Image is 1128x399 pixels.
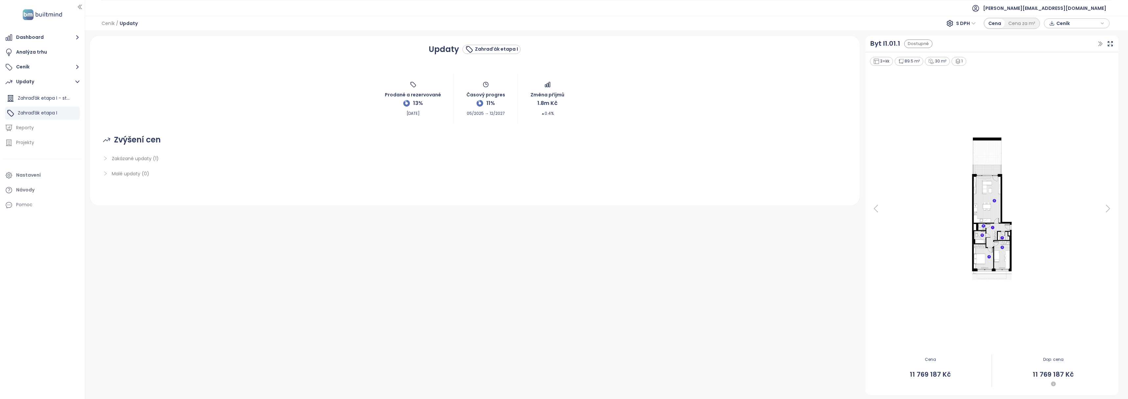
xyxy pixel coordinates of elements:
div: Cena za m² [1005,19,1039,28]
span: 05/2025 → 12/2027 [467,107,505,117]
span: caret-up [541,112,545,115]
div: 30 m² [925,57,950,66]
span: Zakázané updaty (1) [112,155,159,162]
button: Ceník [3,61,82,74]
a: Byt I1.01.1 [870,38,900,49]
div: Zahraďák etapa I - statický [5,92,80,105]
img: Floor plan [964,135,1020,283]
span: Ceník [1056,18,1099,28]
span: Malé updaty (0) [112,170,149,177]
span: [DATE] [407,107,420,117]
span: Cena [869,357,992,363]
span: Dop. cena [992,357,1115,363]
span: 11 769 187 Kč [992,369,1115,380]
div: 3+kk [870,57,893,66]
div: Zahraďák etapa I [475,46,518,53]
div: 89.5 m² [895,57,924,66]
div: Zahraďák etapa I [5,107,80,120]
span: Změna příjmů [530,88,564,98]
span: 13% [413,99,423,107]
div: Nastavení [16,171,41,179]
div: Dostupné [904,39,932,48]
div: Pomoc [16,201,33,209]
div: Návody [16,186,35,194]
a: Reporty [3,121,82,135]
span: 11 769 187 Kč [869,369,992,380]
span: 11% [486,99,495,107]
span: Updaty [120,17,138,29]
div: Updaty [16,78,34,86]
span: right [103,171,108,176]
button: Dashboard [3,31,82,44]
span: Časový progres [466,88,505,98]
img: logo [21,8,64,21]
span: S DPH [956,18,976,28]
span: Zahraďák etapa I - statický [18,95,81,101]
span: Ceník [102,17,115,29]
span: 0.4% [541,107,554,117]
span: Prodané a rezervované [385,88,441,98]
div: button [1047,18,1106,28]
div: 1 [952,57,967,66]
a: Analýza trhu [3,46,82,59]
span: 1.8m Kč [537,99,557,107]
div: Reporty [16,124,34,132]
h1: Updaty [429,43,459,55]
div: Pomoc [3,198,82,212]
span: / [116,17,118,29]
span: [PERSON_NAME][EMAIL_ADDRESS][DOMAIN_NAME] [983,0,1106,16]
span: Zvýšení cen [114,134,161,146]
a: Návody [3,184,82,197]
span: right [103,156,108,161]
span: Zahraďák etapa I [18,110,57,116]
a: Projekty [3,136,82,149]
div: Projekty [16,138,34,147]
a: Nastavení [3,169,82,182]
div: Analýza trhu [16,48,47,56]
button: Updaty [3,75,82,88]
div: Cena [985,19,1005,28]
